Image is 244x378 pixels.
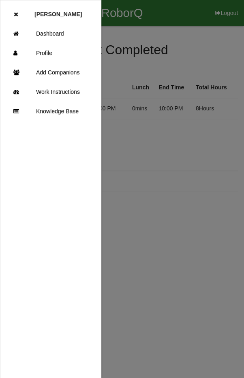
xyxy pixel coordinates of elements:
p: Andrew Miller [34,4,82,17]
div: Close [14,4,18,24]
a: Dashboard [0,24,101,43]
a: Profile [0,43,101,63]
a: Knowledge Base [0,101,101,121]
a: Work Instructions [0,82,101,101]
a: Add Companions [0,63,101,82]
